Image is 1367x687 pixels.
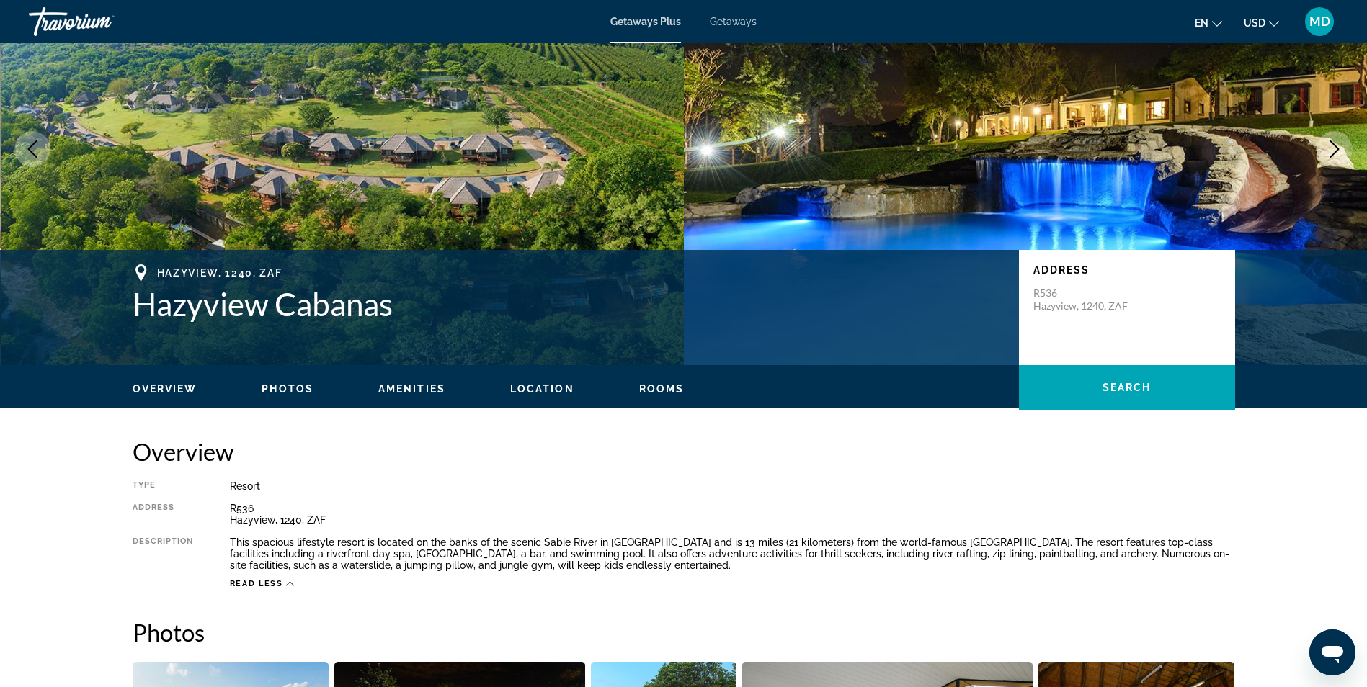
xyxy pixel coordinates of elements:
[157,267,282,279] span: Hazyview, 1240, ZAF
[133,618,1235,647] h2: Photos
[262,382,313,395] button: Photos
[378,383,445,395] span: Amenities
[1309,629,1355,675] iframe: Button to launch messaging window
[133,503,194,526] div: Address
[1033,264,1221,276] p: Address
[639,382,685,395] button: Rooms
[1317,131,1353,167] button: Next image
[1019,365,1235,410] button: Search
[262,383,313,395] span: Photos
[29,3,173,40] a: Travorium
[378,382,445,395] button: Amenities
[1301,6,1338,37] button: User Menu
[133,480,194,492] div: Type
[1195,17,1208,29] span: en
[710,16,757,27] a: Getaways
[133,437,1235,466] h2: Overview
[230,578,295,589] button: Read less
[610,16,681,27] a: Getaways Plus
[1103,382,1152,393] span: Search
[230,579,283,588] span: Read less
[1244,12,1279,33] button: Change currency
[639,383,685,395] span: Rooms
[510,383,574,395] span: Location
[14,131,50,167] button: Previous image
[510,382,574,395] button: Location
[133,383,197,395] span: Overview
[230,480,1235,492] div: Resort
[133,536,194,571] div: Description
[1309,14,1330,29] span: MD
[230,503,1235,526] div: R536 Hazyview, 1240, ZAF
[133,382,197,395] button: Overview
[133,285,1005,323] h1: Hazyview Cabanas
[1244,17,1265,29] span: USD
[230,536,1235,571] div: This spacious lifestyle resort is located on the banks of the scenic Sabie River in [GEOGRAPHIC_D...
[1033,287,1149,313] p: R536 Hazyview, 1240, ZAF
[1195,12,1222,33] button: Change language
